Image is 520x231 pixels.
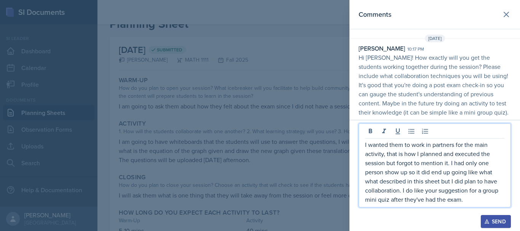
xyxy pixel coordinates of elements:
span: [DATE] [425,35,445,42]
p: Hi [PERSON_NAME]! How exactly will you get the students working together during the session? Plea... [359,53,511,117]
div: Send [486,218,506,225]
button: Send [481,215,511,228]
p: I wanted them to work in partners for the main activity, that is how I planned and executed the s... [365,140,504,204]
h2: Comments [359,9,391,20]
div: [PERSON_NAME] [359,44,405,53]
div: 10:17 pm [407,46,424,53]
